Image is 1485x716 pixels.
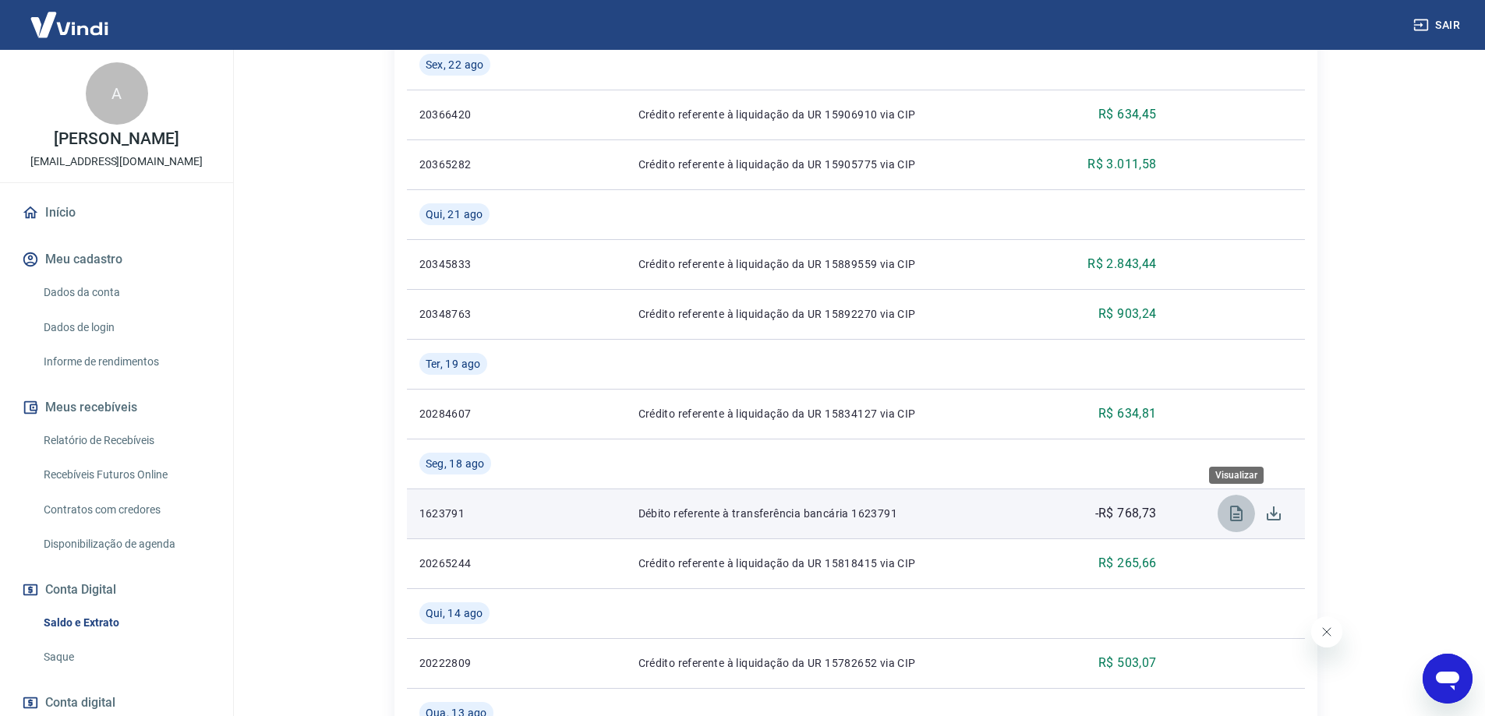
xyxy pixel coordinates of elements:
a: Saque [37,641,214,673]
span: Conta digital [45,692,115,714]
p: Crédito referente à liquidação da UR 15905775 via CIP [638,157,1024,172]
p: R$ 634,81 [1098,404,1157,423]
p: 20366420 [419,107,529,122]
p: R$ 265,66 [1098,554,1157,573]
a: Contratos com credores [37,494,214,526]
a: Dados de login [37,312,214,344]
p: Crédito referente à liquidação da UR 15889559 via CIP [638,256,1024,272]
span: Seg, 18 ago [426,456,485,471]
p: Crédito referente à liquidação da UR 15782652 via CIP [638,655,1024,671]
p: R$ 634,45 [1098,105,1157,124]
p: 20265244 [419,556,529,571]
p: 20345833 [419,256,529,272]
p: Crédito referente à liquidação da UR 15892270 via CIP [638,306,1024,322]
p: [EMAIL_ADDRESS][DOMAIN_NAME] [30,153,203,170]
p: 20348763 [419,306,529,322]
div: Visualizar [1209,467,1264,484]
a: Disponibilização de agenda [37,528,214,560]
button: Conta Digital [19,573,214,607]
span: Ter, 19 ago [426,356,481,372]
span: Olá! Precisa de ajuda? [9,11,131,23]
p: 20222809 [419,655,529,671]
button: Meu cadastro [19,242,214,277]
p: Crédito referente à liquidação da UR 15818415 via CIP [638,556,1024,571]
iframe: Fechar mensagem [1311,616,1342,647]
button: Sair [1410,11,1466,40]
span: Qui, 21 ago [426,206,483,222]
span: Qui, 14 ago [426,605,483,621]
p: Crédito referente à liquidação da UR 15834127 via CIP [638,406,1024,421]
a: Informe de rendimentos [37,346,214,378]
button: Meus recebíveis [19,390,214,425]
span: Sex, 22 ago [426,57,484,72]
a: Saldo e Extrato [37,607,214,639]
a: Início [19,196,214,230]
div: A [86,62,148,125]
p: Débito referente à transferência bancária 1623791 [638,506,1024,521]
a: Relatório de Recebíveis [37,425,214,457]
p: R$ 3.011,58 [1087,155,1156,174]
p: 20284607 [419,406,529,421]
a: Recebíveis Futuros Online [37,459,214,491]
p: R$ 903,24 [1098,305,1157,323]
p: Crédito referente à liquidação da UR 15906910 via CIP [638,107,1024,122]
p: 1623791 [419,506,529,521]
span: Visualizar [1218,495,1255,532]
a: Dados da conta [37,277,214,309]
p: -R$ 768,73 [1095,504,1157,523]
img: Vindi [19,1,120,48]
p: 20365282 [419,157,529,172]
p: R$ 503,07 [1098,654,1157,672]
p: [PERSON_NAME] [54,131,179,147]
span: Download [1255,495,1292,532]
iframe: Botão para abrir a janela de mensagens [1423,654,1473,704]
p: R$ 2.843,44 [1087,255,1156,273]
